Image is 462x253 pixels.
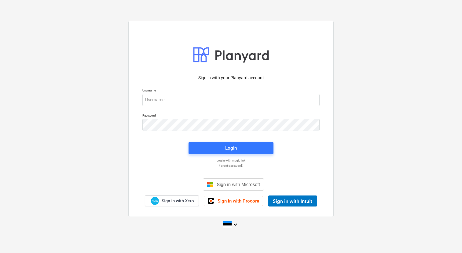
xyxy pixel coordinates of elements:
[218,198,259,204] span: Sign in with Procore
[142,113,320,119] p: Password
[139,158,323,162] a: Log in with magic link
[189,142,273,154] button: Login
[151,197,159,205] img: Xero logo
[139,164,323,168] a: Forgot password?
[232,221,239,228] i: keyboard_arrow_down
[142,75,320,81] p: Sign in with your Planyard account
[225,144,237,152] div: Login
[142,94,320,106] input: Username
[142,88,320,94] p: Username
[145,195,199,206] a: Sign in with Xero
[207,181,213,188] img: Microsoft logo
[162,198,194,204] span: Sign in with Xero
[204,196,263,206] a: Sign in with Procore
[217,182,260,187] span: Sign in with Microsoft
